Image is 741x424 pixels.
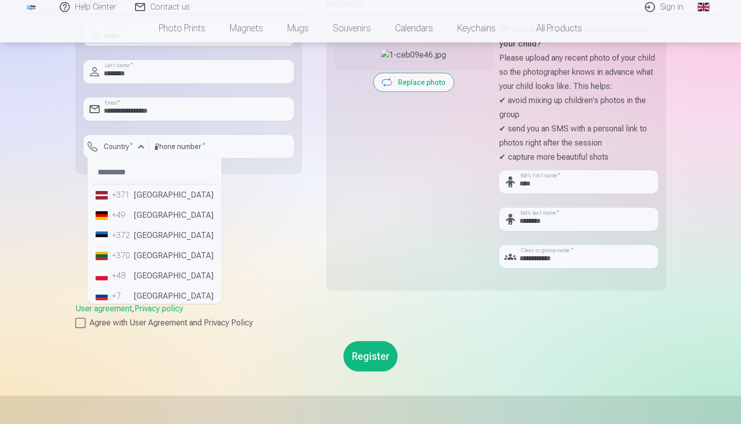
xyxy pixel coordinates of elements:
[112,250,132,262] div: +370
[499,122,658,150] p: ✔ send you an SMS with a personal link to photos right after the session
[75,317,666,329] label: Agree with User Agreement and Privacy Policy
[112,270,132,282] div: +48
[112,290,132,302] div: +7
[321,14,383,42] a: Souvenirs
[112,189,132,201] div: +371
[75,303,666,329] div: ,
[445,14,508,42] a: Keychains
[135,304,183,313] a: Privacy policy
[92,225,217,246] li: [GEOGRAPHIC_DATA]
[343,341,398,371] button: Register
[26,4,37,10] img: /fa3
[92,185,217,205] li: [GEOGRAPHIC_DATA]
[92,205,217,225] li: [GEOGRAPHIC_DATA]
[381,49,446,61] img: 1-ceb09e46.jpg
[112,229,132,242] div: +372
[499,93,658,122] p: ✔ avoid mixing up children's photos in the group
[92,266,217,286] li: [GEOGRAPHIC_DATA]
[275,14,321,42] a: Mugs
[100,142,137,152] label: Country
[83,158,149,166] div: Field is required
[499,150,658,164] p: ✔ capture more beautiful shots
[147,14,217,42] a: Photo prints
[383,14,445,42] a: Calendars
[217,14,275,42] a: Magnets
[508,14,594,42] a: All products
[112,209,132,221] div: +49
[374,73,454,91] button: Replace photo
[75,304,132,313] a: User agreement
[499,51,658,93] p: Please upload any recent photo of your child so the photographer knows in advance what your child...
[92,246,217,266] li: [GEOGRAPHIC_DATA]
[83,135,149,158] button: Country*
[92,286,217,306] li: [GEOGRAPHIC_DATA]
